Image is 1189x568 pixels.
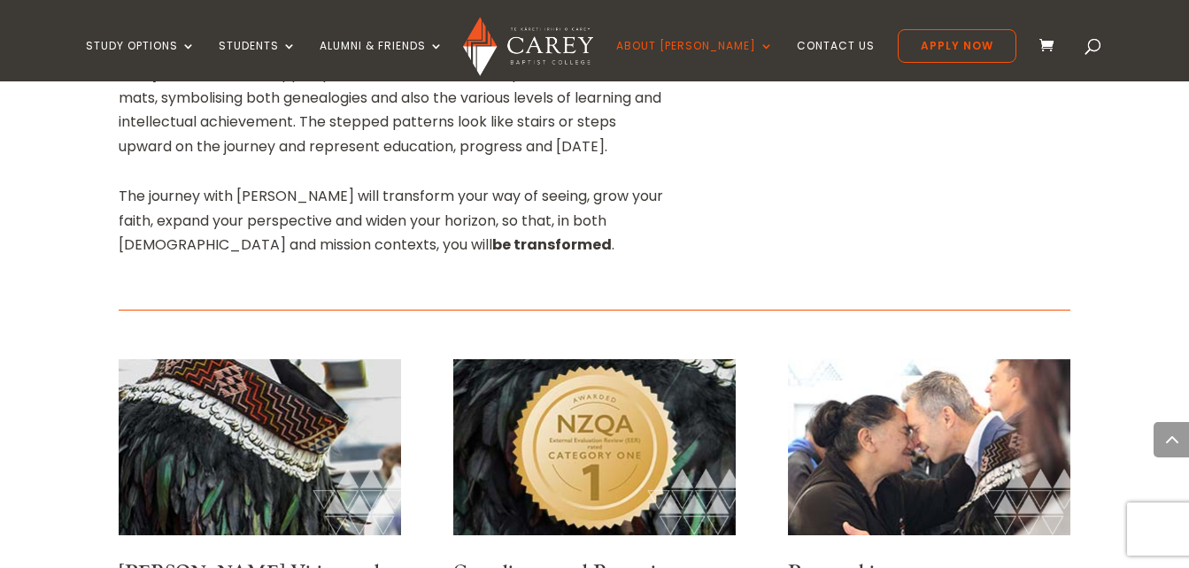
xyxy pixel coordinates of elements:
strong: poutama [152,64,225,84]
a: Alumni & Friends [320,40,444,81]
a: About [PERSON_NAME] [616,40,774,81]
a: Photo of the Principals Cloak [119,520,401,541]
strong: be transformed [492,234,612,255]
p: The ‘ ’ are stepped patterns of Māori tukutuku panels and woven mats, symbolising both genealogie... [119,62,668,158]
p: The journey with [PERSON_NAME] will transform your way of seeing, grow your faith, expand your pe... [119,184,668,257]
a: Apply Now [898,29,1016,63]
img: Carey Baptist College [463,17,593,76]
a: Study Options [86,40,196,81]
a: Students [219,40,297,81]
img: Photo of the Principals Cloak [119,359,401,535]
a: Contact Us [797,40,875,81]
